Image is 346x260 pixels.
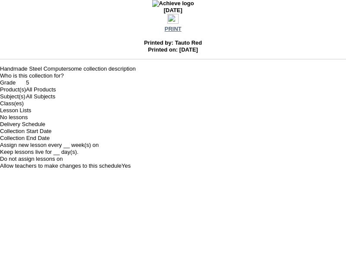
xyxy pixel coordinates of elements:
[26,79,56,86] td: 5
[26,93,56,100] td: All Subjects
[167,14,179,24] img: print.gif
[165,26,182,32] a: PRINT
[26,86,56,93] td: All Products
[122,162,131,169] td: Yes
